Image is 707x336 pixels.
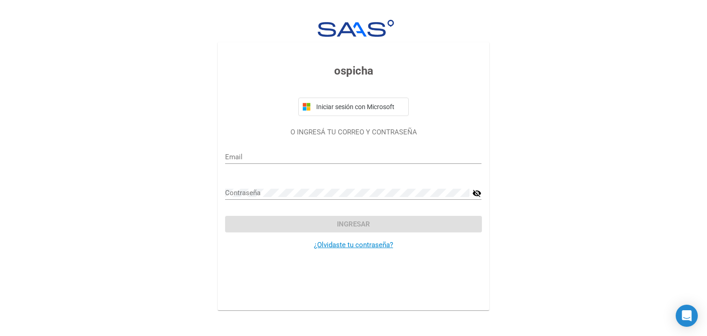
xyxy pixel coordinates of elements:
[225,127,481,138] p: O INGRESÁ TU CORREO Y CONTRASEÑA
[314,103,405,110] span: Iniciar sesión con Microsoft
[472,188,481,199] mat-icon: visibility_off
[676,305,698,327] div: Open Intercom Messenger
[225,216,481,232] button: Ingresar
[298,98,409,116] button: Iniciar sesión con Microsoft
[314,241,393,249] a: ¿Olvidaste tu contraseña?
[225,63,481,79] h3: ospicha
[337,220,370,228] span: Ingresar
